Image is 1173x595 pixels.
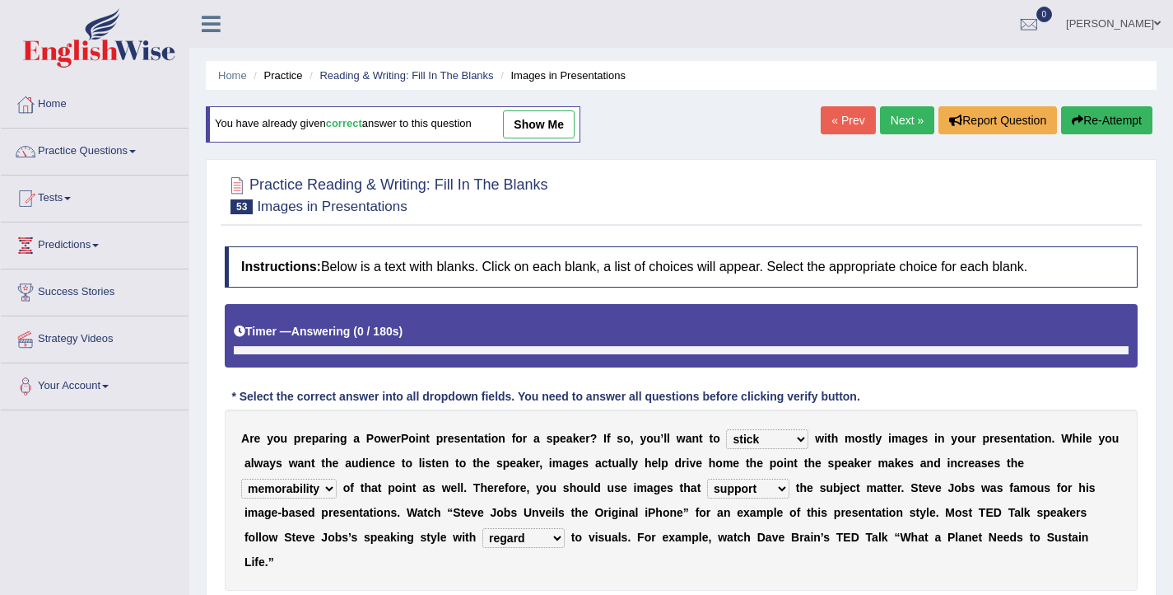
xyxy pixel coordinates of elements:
b: r [971,432,975,445]
b: f [350,481,354,494]
b: s [429,481,435,494]
b: n [375,457,383,470]
b: t [412,481,417,494]
b: r [682,457,686,470]
b: r [535,457,539,470]
b: h [800,481,808,494]
b: y [1098,432,1105,445]
b: a [901,432,908,445]
b: i [888,432,891,445]
b: l [251,457,254,470]
span: 0 [1036,7,1053,22]
b: n [1045,432,1052,445]
b: r [867,457,871,470]
b: t [608,457,612,470]
b: e [435,457,442,470]
b: o [576,481,584,494]
b: e [529,457,536,470]
b: o [405,457,412,470]
b: l [667,432,670,445]
b: t [378,481,382,494]
b: o [1037,432,1045,445]
b: s [582,457,589,470]
b: i [634,481,637,494]
b: o [515,432,523,445]
b: l [419,457,422,470]
b: a [319,432,325,445]
b: n [1013,432,1021,445]
b: a [244,457,251,470]
b: l [460,481,463,494]
b: y [536,481,542,494]
b: t [455,457,459,470]
b: i [402,481,405,494]
b: e [451,481,458,494]
b: o [491,432,499,445]
b: a [371,481,378,494]
b: p [436,432,444,445]
b: p [834,457,841,470]
a: show me [503,110,575,138]
b: e [460,432,467,445]
b: o [408,432,416,445]
b: t [680,481,684,494]
b: s [617,432,623,445]
b: e [1017,457,1024,470]
b: e [1007,432,1013,445]
b: r [515,481,519,494]
b: t [697,481,701,494]
b: u [1112,432,1119,445]
h5: Timer — [234,326,403,338]
li: Images in Presentations [496,68,626,83]
b: t [699,432,703,445]
b: u [281,432,288,445]
a: Success Stories [1,269,189,311]
b: a [263,457,269,470]
b: o [459,457,467,470]
b: o [1105,432,1112,445]
b: n [467,432,474,445]
b: t [311,457,315,470]
b: h [480,481,487,494]
b: a [691,481,697,494]
b: t [402,457,406,470]
b: s [276,457,282,470]
b: . [463,481,467,494]
b: s [547,432,553,445]
b: h [1073,432,1080,445]
b: a [422,481,429,494]
b: n [950,457,957,470]
b: t [484,432,488,445]
b: n [938,432,945,445]
b: p [388,481,395,494]
b: e [390,432,397,445]
b: a [1024,432,1031,445]
b: a [566,432,573,445]
b: t [794,457,798,470]
b: o [374,432,381,445]
b: k [523,457,529,470]
b: d [593,481,601,494]
b: Instructions: [241,260,321,274]
b: g [654,481,661,494]
b: u [584,481,591,494]
b: a [888,457,895,470]
b: t [746,457,750,470]
b: e [621,481,627,494]
b: s [426,457,432,470]
b: m [891,432,901,445]
b: e [994,432,1001,445]
b: i [824,432,827,445]
b: s [563,481,570,494]
b: o [776,457,784,470]
a: Next » [880,106,934,134]
b: i [422,457,426,470]
b: m [636,481,646,494]
b: n [498,432,505,445]
b: k [895,457,901,470]
b: i [1079,432,1082,445]
b: a [516,457,523,470]
button: Re-Attempt [1061,106,1152,134]
b: s [981,457,988,470]
b: y [951,432,957,445]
